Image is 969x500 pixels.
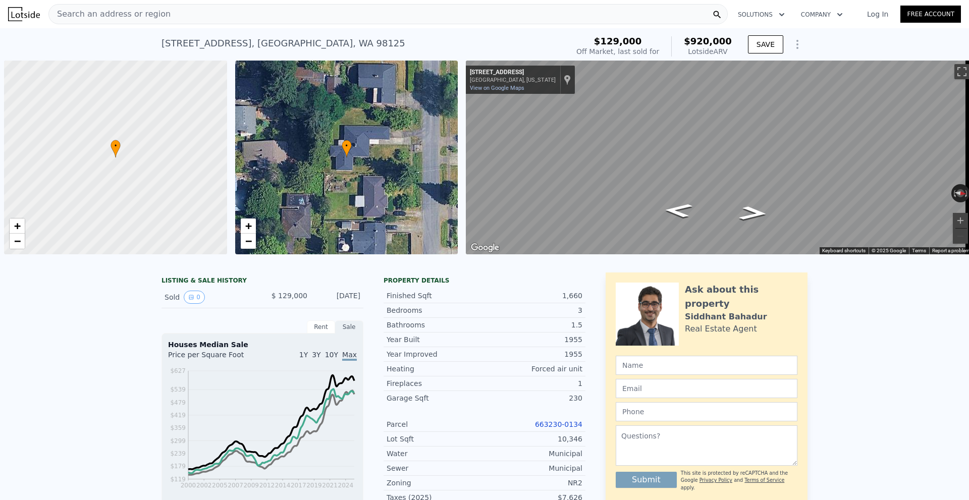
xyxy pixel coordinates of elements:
button: Company [793,6,851,24]
a: Free Account [900,6,961,23]
span: 3Y [312,351,320,359]
div: [STREET_ADDRESS] [470,69,556,77]
path: Go North, 20th Ave NE [727,203,780,224]
div: Sold [165,291,254,304]
tspan: $119 [170,476,186,483]
tspan: $239 [170,450,186,457]
div: Fireplaces [387,378,484,388]
div: Sale [335,320,363,334]
div: NR2 [484,478,582,488]
div: Zoning [387,478,484,488]
path: Go South, 20th Ave NE [652,200,705,220]
button: Solutions [730,6,793,24]
div: 3 [484,305,582,315]
div: [STREET_ADDRESS] , [GEOGRAPHIC_DATA] , WA 98125 [161,36,405,50]
span: $129,000 [594,36,642,46]
a: Terms of Service [744,477,784,483]
div: [GEOGRAPHIC_DATA], [US_STATE] [470,77,556,83]
span: • [342,141,352,150]
a: Zoom out [241,234,256,249]
div: 1.5 [484,320,582,330]
span: − [14,235,21,247]
span: Max [342,351,357,361]
div: 10,346 [484,434,582,444]
button: Zoom in [953,213,968,228]
button: Rotate counterclockwise [951,184,957,202]
a: Privacy Policy [699,477,732,483]
span: $920,000 [684,36,732,46]
tspan: 2014 [275,482,291,489]
span: Search an address or region [49,8,171,20]
div: Price per Square Foot [168,350,262,366]
tspan: $479 [170,399,186,406]
tspan: 2007 [228,482,243,489]
div: 1955 [484,335,582,345]
span: 10Y [325,351,338,359]
div: Ask about this property [685,283,797,311]
input: Phone [616,402,797,421]
div: Rent [307,320,335,334]
div: Garage Sqft [387,393,484,403]
div: Year Built [387,335,484,345]
a: 663230-0134 [535,420,582,428]
div: Municipal [484,449,582,459]
div: Siddhant Bahadur [685,311,767,323]
div: Real Estate Agent [685,323,757,335]
a: Terms (opens in new tab) [912,248,926,253]
button: SAVE [748,35,783,53]
div: Property details [384,276,585,285]
img: Google [468,241,502,254]
div: 1955 [484,349,582,359]
span: © 2025 Google [872,248,906,253]
tspan: 2000 [181,482,196,489]
span: 1Y [299,351,308,359]
span: $ 129,000 [272,292,307,300]
button: Keyboard shortcuts [822,247,866,254]
div: 1,660 [484,291,582,301]
tspan: 2024 [338,482,354,489]
tspan: 2021 [322,482,338,489]
div: Heating [387,364,484,374]
div: LISTING & SALE HISTORY [161,276,363,287]
button: Submit [616,472,677,488]
div: Forced air unit [484,364,582,374]
div: Off Market, last sold for [576,46,659,57]
tspan: 2019 [306,482,322,489]
div: Houses Median Sale [168,340,357,350]
div: Lot Sqft [387,434,484,444]
a: Zoom in [10,218,25,234]
tspan: 2005 [212,482,228,489]
tspan: 2002 [196,482,212,489]
div: Parcel [387,419,484,429]
a: Log In [855,9,900,19]
div: • [342,140,352,157]
div: Sewer [387,463,484,473]
div: Municipal [484,463,582,473]
div: Year Improved [387,349,484,359]
tspan: $359 [170,424,186,431]
div: Finished Sqft [387,291,484,301]
a: Zoom in [241,218,256,234]
div: Water [387,449,484,459]
a: Show location on map [564,74,571,85]
tspan: $419 [170,412,186,419]
button: Zoom out [953,229,968,244]
span: + [14,219,21,232]
span: − [245,235,251,247]
div: 1 [484,378,582,388]
div: 230 [484,393,582,403]
div: Bedrooms [387,305,484,315]
a: Zoom out [10,234,25,249]
tspan: $299 [170,437,186,445]
input: Name [616,356,797,375]
input: Email [616,379,797,398]
tspan: $179 [170,463,186,470]
button: View historical data [184,291,205,304]
div: Bathrooms [387,320,484,330]
tspan: $627 [170,367,186,374]
div: • [111,140,121,157]
div: Lotside ARV [684,46,732,57]
span: • [111,141,121,150]
div: This site is protected by reCAPTCHA and the Google and apply. [681,470,797,491]
tspan: $539 [170,386,186,393]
